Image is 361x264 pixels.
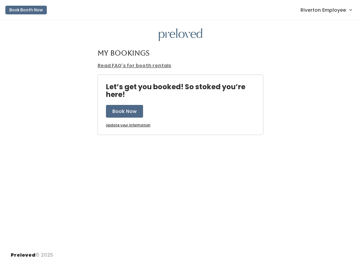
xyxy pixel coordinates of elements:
[11,246,53,259] div: © 2025
[11,252,35,258] span: Preloved
[106,105,143,118] button: Book Now
[300,6,346,14] span: Riverton Employee
[106,83,263,98] h4: Let’s get you booked! So stoked you’re here!
[159,28,202,41] img: preloved logo
[98,62,171,69] a: Read FAQ's for booth rentals
[5,6,47,14] button: Book Booth Now
[5,3,47,17] a: Book Booth Now
[98,49,149,57] h4: My Bookings
[294,3,358,17] a: Riverton Employee
[106,123,150,128] a: Update your information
